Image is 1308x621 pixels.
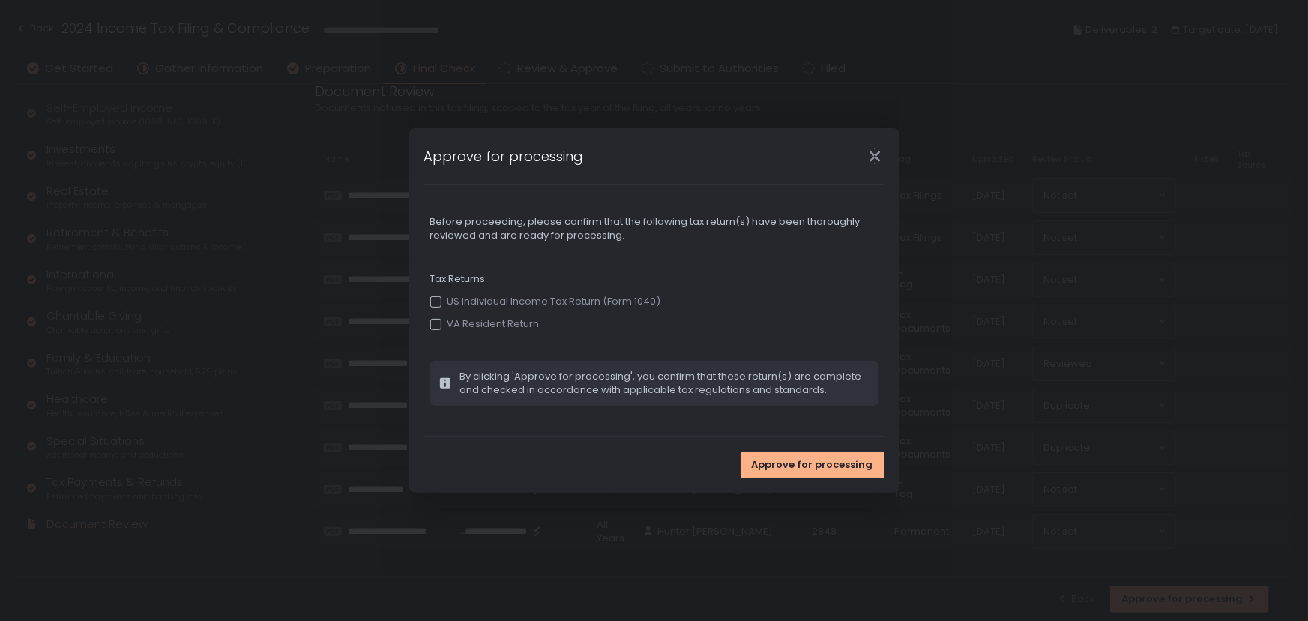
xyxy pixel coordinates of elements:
span: Tax Returns: [430,272,878,286]
span: By clicking 'Approve for processing', you confirm that these return(s) are complete and checked i... [460,370,870,397]
span: Approve for processing [752,458,873,472]
span: Before proceeding, please confirm that the following tax return(s) have been thoroughly reviewed ... [430,215,878,242]
div: Close [852,148,899,165]
h1: Approve for processing [424,146,584,166]
button: Approve for processing [741,451,884,478]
